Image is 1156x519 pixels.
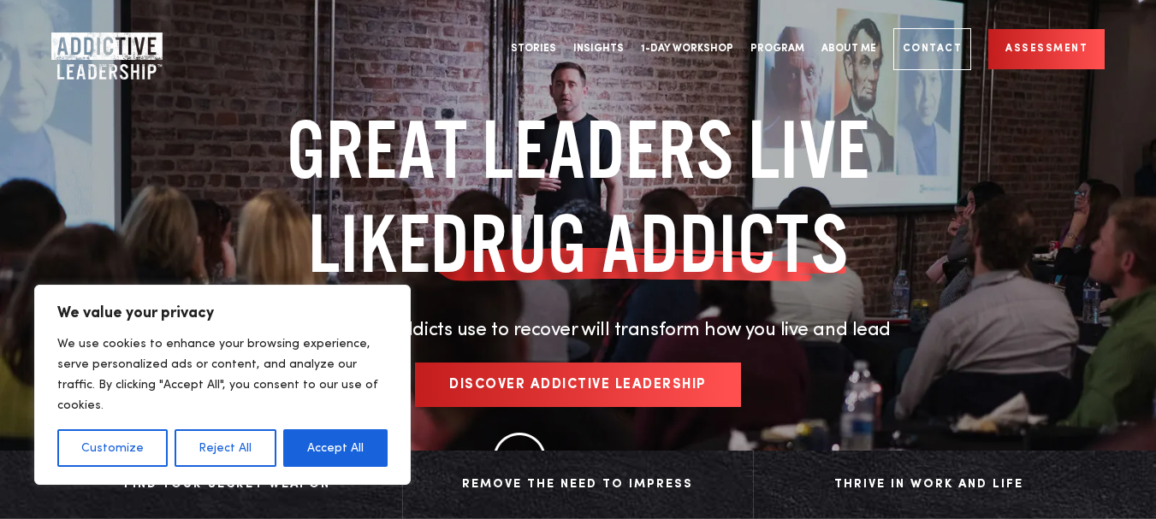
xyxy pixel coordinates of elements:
a: Stories [502,17,565,81]
a: Program [742,17,813,81]
p: We use cookies to enhance your browsing experience, serve personalized ads or content, and analyz... [57,333,388,416]
a: Privacy Policy [280,197,353,210]
a: 1-Day Workshop [632,17,742,81]
p: We value your privacy [57,303,388,323]
h1: GREAT LEADERS LIVE LIKE [181,103,976,291]
span: The principles addicts use to recover will transform how you live and lead [265,321,891,339]
span: First name [342,2,394,15]
div: Remove The Need to Impress [420,472,736,498]
div: Thrive in Work and Life [771,472,1088,498]
span: Discover Addictive Leadership [449,378,707,392]
a: Assessment [988,29,1105,69]
button: Customize [57,429,168,467]
div: Find Your Secret Weapon [69,472,385,498]
button: Reject All [175,429,276,467]
a: Home [51,32,154,67]
a: Contact [893,28,972,70]
button: Accept All [283,429,388,467]
a: Insights [565,17,632,81]
span: DRUG ADDICTS [430,197,849,291]
a: Discover Addictive Leadership [415,363,741,407]
div: We value your privacy [34,285,411,485]
a: About Me [813,17,885,81]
